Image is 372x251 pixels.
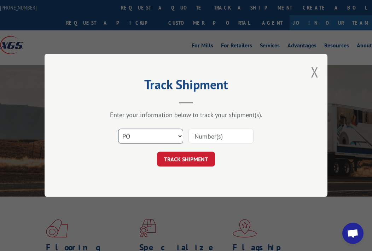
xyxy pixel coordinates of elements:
h2: Track Shipment [80,80,292,93]
div: Open chat [342,223,364,244]
button: Close modal [311,63,319,81]
input: Number(s) [188,129,254,144]
div: Enter your information below to track your shipment(s). [80,111,292,119]
button: TRACK SHIPMENT [157,152,215,167]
